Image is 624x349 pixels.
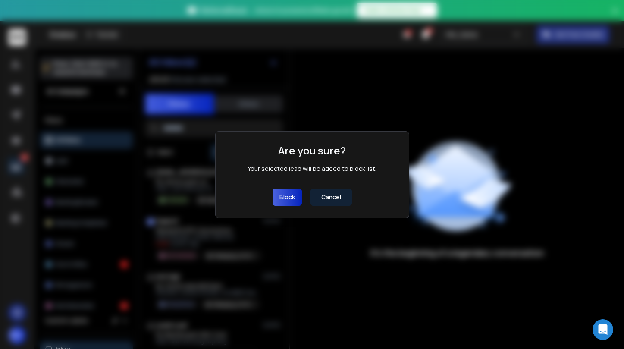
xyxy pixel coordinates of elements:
button: Cancel [310,189,352,206]
button: Block [273,189,302,206]
div: Open Intercom Messenger [593,319,613,340]
p: Block [279,193,295,201]
h1: Are you sure? [278,144,346,157]
div: Your selected lead will be added to block list. [248,164,376,173]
